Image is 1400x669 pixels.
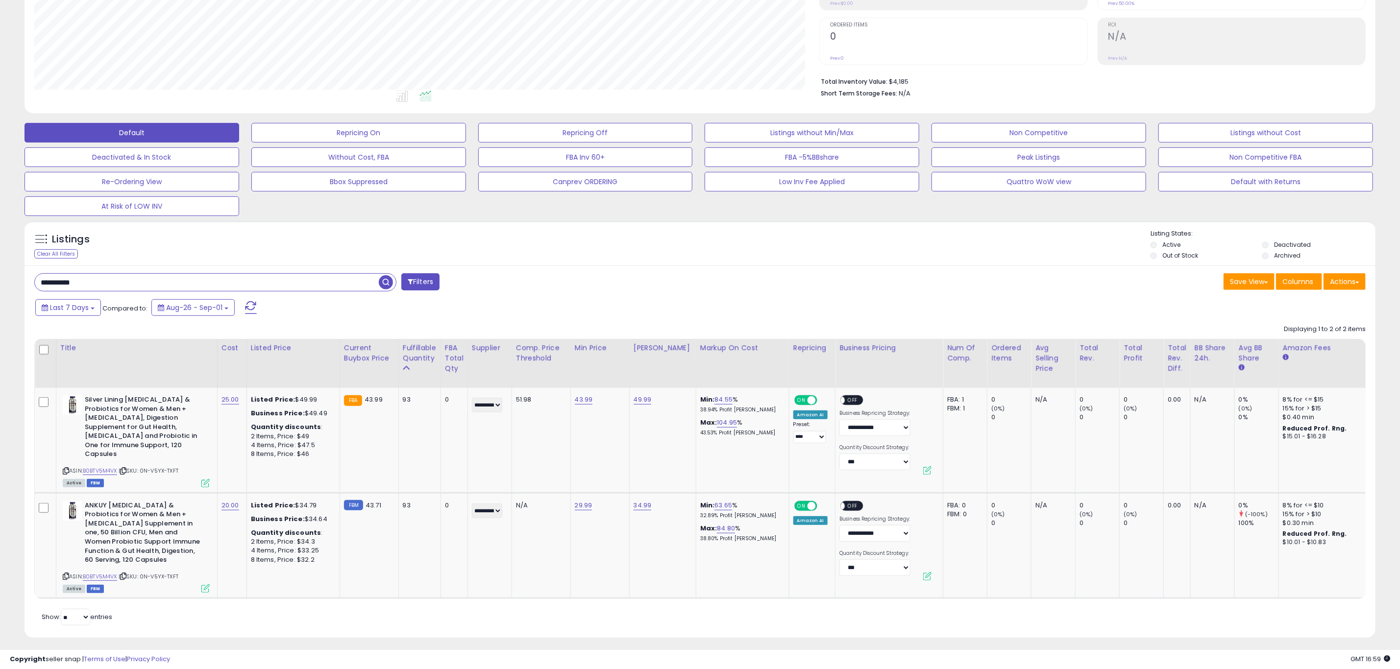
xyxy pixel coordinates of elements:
[1245,510,1268,518] small: (-100%)
[991,395,1031,404] div: 0
[102,304,147,313] span: Compared to:
[85,501,204,567] b: ANKUY [MEDICAL_DATA] & Probiotics for Women & Men + [MEDICAL_DATA] Supplement in one, 50 Billion ...
[1283,432,1364,441] div: $15.01 - $16.28
[795,502,808,510] span: ON
[1283,353,1289,362] small: Amazon Fees.
[821,89,897,97] b: Short Term Storage Fees:
[251,147,466,167] button: Without Cost, FBA
[251,441,332,450] div: 4 Items, Price: $47.5
[344,343,394,363] div: Current Buybox Price
[221,343,243,353] div: Cost
[947,510,980,519] div: FBM: 0
[403,501,433,510] div: 93
[717,524,735,533] a: 84.80
[793,516,828,525] div: Amazon AI
[344,500,363,510] small: FBM
[1108,31,1365,44] h2: N/A
[1080,405,1093,412] small: (0%)
[251,422,321,431] b: Quantity discounts
[991,413,1031,422] div: 0
[25,172,239,191] button: Re-Ordering View
[251,172,466,191] button: Bbox Suppressed
[1274,240,1311,249] label: Deactivated
[472,343,508,353] div: Supplier
[84,654,125,664] a: Terms of Use
[700,418,717,427] b: Max:
[1168,395,1183,404] div: 0.00
[1124,413,1163,422] div: 0
[575,343,625,353] div: Min Price
[1224,273,1275,290] button: Save View
[839,343,939,353] div: Business Pricing
[700,501,715,510] b: Min:
[991,501,1031,510] div: 0
[1035,501,1068,510] div: N/A
[251,537,332,546] div: 2 Items, Price: $34.3
[87,479,104,487] span: FBM
[705,147,919,167] button: FBA -5%BBshare
[1239,395,1278,404] div: 0%
[1168,343,1186,374] div: Total Rev. Diff.
[63,501,82,521] img: 41yFlzErMJL._SL40_.jpg
[1080,501,1119,510] div: 0
[478,147,693,167] button: FBA Inv 60+
[251,123,466,143] button: Repricing On
[1168,501,1183,510] div: 0.00
[516,501,563,510] div: N/A
[25,147,239,167] button: Deactivated & In Stock
[947,501,980,510] div: FBA: 0
[1124,519,1163,527] div: 0
[816,396,832,405] span: OFF
[714,501,732,510] a: 63.65
[1151,229,1375,239] p: Listing States:
[251,408,305,418] b: Business Price:
[251,515,332,524] div: $34.64
[1283,510,1364,519] div: 15% for > $10
[35,299,101,316] button: Last 7 Days
[403,395,433,404] div: 93
[445,501,460,510] div: 0
[700,406,782,413] p: 38.94% Profit [PERSON_NAME]
[1080,413,1119,422] div: 0
[516,395,563,404] div: 51.98
[705,172,919,191] button: Low Inv Fee Applied
[1195,395,1227,404] div: N/A
[83,573,117,581] a: B0BTV5M4VX
[344,395,362,406] small: FBA
[1124,510,1137,518] small: (0%)
[1080,510,1093,518] small: (0%)
[634,395,652,405] a: 49.99
[700,535,782,542] p: 38.80% Profit [PERSON_NAME]
[700,524,782,542] div: %
[899,89,910,98] span: N/A
[10,655,170,664] div: seller snap | |
[251,450,332,458] div: 8 Items, Price: $46
[705,123,919,143] button: Listings without Min/Max
[25,123,239,143] button: Default
[717,418,737,428] a: 104.95
[1124,395,1163,404] div: 0
[932,123,1146,143] button: Non Competitive
[845,502,861,510] span: OFF
[932,172,1146,191] button: Quattro WoW view
[87,585,104,593] span: FBM
[634,501,652,510] a: 34.99
[991,519,1031,527] div: 0
[63,395,82,415] img: 41yFlzErMJL._SL40_.jpg
[1195,343,1230,363] div: BB Share 24h.
[991,510,1005,518] small: (0%)
[1158,147,1373,167] button: Non Competitive FBA
[1239,343,1275,363] div: Avg BB Share
[251,432,332,441] div: 2 Items, Price: $49
[839,410,910,417] label: Business Repricing Strategy:
[947,343,983,363] div: Num of Comp.
[478,172,693,191] button: Canprev ORDERING
[1276,273,1322,290] button: Columns
[251,546,332,555] div: 4 Items, Price: $33.25
[1124,501,1163,510] div: 0
[1108,23,1365,28] span: ROI
[83,467,117,475] a: B0BTV5M4VX
[991,343,1027,363] div: Ordered Items
[251,514,305,524] b: Business Price:
[63,585,85,593] span: All listings currently available for purchase on Amazon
